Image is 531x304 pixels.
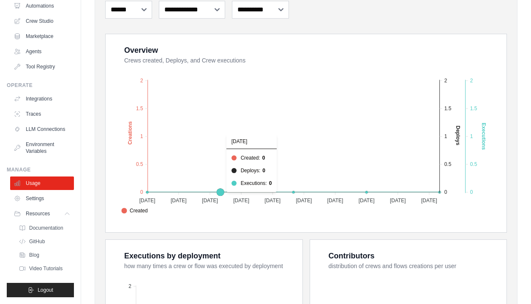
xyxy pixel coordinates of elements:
text: Creations [127,121,133,145]
tspan: [DATE] [202,198,218,204]
dt: how many times a crew or flow was executed by deployment [124,262,292,270]
text: Executions [481,123,487,150]
tspan: 2 [140,78,143,84]
span: Resources [26,210,50,217]
tspan: 0.5 [136,161,143,167]
tspan: 2 [128,283,131,289]
a: Integrations [10,92,74,106]
tspan: 0.5 [470,161,477,167]
a: Agents [10,45,74,58]
button: Logout [7,283,74,297]
tspan: 1.5 [136,106,143,111]
tspan: [DATE] [390,198,406,204]
dt: Crews created, Deploys, and Crew executions [124,56,496,65]
a: GitHub [15,236,74,247]
div: Overview [124,44,158,56]
dt: distribution of crews and flows creations per user [329,262,497,270]
tspan: [DATE] [327,198,343,204]
a: Crew Studio [10,14,74,28]
span: Blog [29,252,39,258]
a: Blog [15,249,74,261]
span: GitHub [29,238,45,245]
div: Executions by deployment [124,250,221,262]
div: Contributors [329,250,375,262]
a: Settings [10,192,74,205]
div: Manage [7,166,74,173]
tspan: [DATE] [296,198,312,204]
button: Resources [10,207,74,220]
span: Video Tutorials [29,265,63,272]
tspan: 1.5 [470,106,477,111]
tspan: 1 [470,133,473,139]
a: Environment Variables [10,138,74,158]
a: Documentation [15,222,74,234]
a: Usage [10,176,74,190]
a: LLM Connections [10,122,74,136]
tspan: 2 [444,78,447,84]
tspan: 2 [470,78,473,84]
span: Documentation [29,225,63,231]
tspan: [DATE] [233,198,249,204]
tspan: 1 [140,133,143,139]
tspan: [DATE] [421,198,437,204]
tspan: 0 [470,189,473,195]
tspan: 1 [444,133,447,139]
a: Traces [10,107,74,121]
tspan: 0 [444,189,447,195]
text: Deploys [455,125,461,145]
div: Operate [7,82,74,89]
tspan: 0 [140,189,143,195]
tspan: [DATE] [171,198,187,204]
span: Logout [38,287,53,293]
tspan: [DATE] [264,198,280,204]
tspan: [DATE] [139,198,155,204]
a: Tool Registry [10,60,74,73]
tspan: [DATE] [359,198,375,204]
a: Video Tutorials [15,263,74,274]
span: Created [121,207,148,214]
tspan: 1.5 [444,106,452,111]
tspan: 0.5 [444,161,452,167]
a: Marketplace [10,30,74,43]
